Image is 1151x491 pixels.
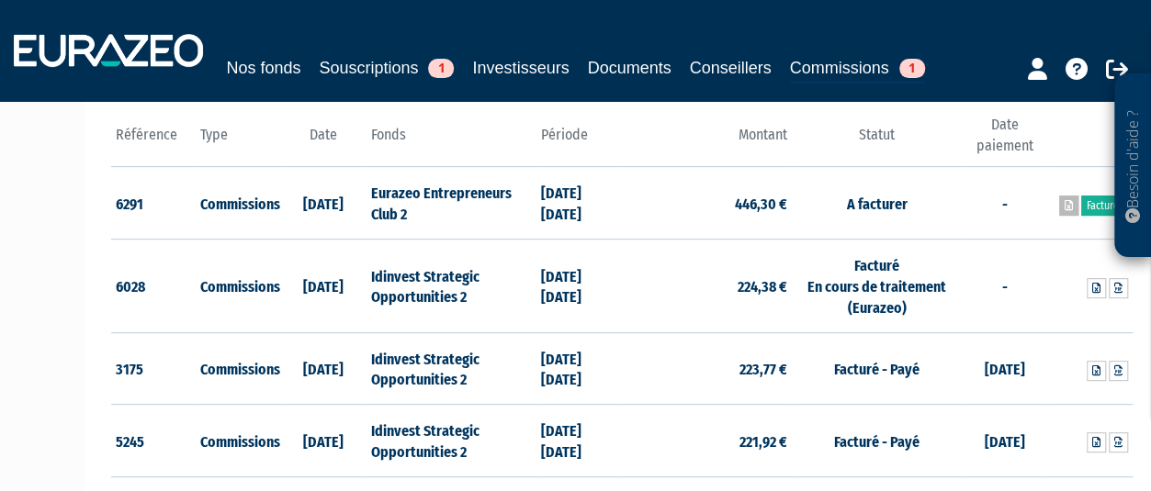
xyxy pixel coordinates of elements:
td: 446,30 € [622,167,792,240]
a: Facturer [1081,195,1128,216]
td: [DATE] [281,167,367,240]
th: Période [536,115,622,167]
td: 6028 [111,240,197,333]
span: 1 [428,59,454,78]
td: 3175 [111,332,197,405]
p: Besoin d'aide ? [1123,84,1144,249]
th: Statut [792,115,962,167]
span: 1 [899,59,925,78]
a: Nos fonds [226,55,300,81]
td: Commissions [196,332,281,405]
td: Idinvest Strategic Opportunities 2 [366,405,536,477]
th: Date paiement [962,115,1047,167]
td: [DATE] [962,405,1047,477]
td: [DATE] [DATE] [536,332,622,405]
td: [DATE] [DATE] [536,405,622,477]
td: Idinvest Strategic Opportunities 2 [366,240,536,333]
td: 223,77 € [622,332,792,405]
td: Commissions [196,240,281,333]
td: A facturer [792,167,962,240]
td: Facturé En cours de traitement (Eurazeo) [792,240,962,333]
th: Montant [622,115,792,167]
a: Souscriptions1 [319,55,454,81]
td: Eurazeo Entrepreneurs Club 2 [366,167,536,240]
a: Documents [588,55,671,81]
td: Facturé - Payé [792,405,962,477]
td: 221,92 € [622,405,792,477]
td: [DATE] [DATE] [536,240,622,333]
td: [DATE] [281,332,367,405]
a: Investisseurs [472,55,569,81]
td: Facturé - Payé [792,332,962,405]
td: [DATE] [962,332,1047,405]
td: 5245 [111,405,197,477]
td: Commissions [196,405,281,477]
th: Date [281,115,367,167]
img: 1732889491-logotype_eurazeo_blanc_rvb.png [14,34,203,67]
td: Idinvest Strategic Opportunities 2 [366,332,536,405]
th: Référence [111,115,197,167]
td: 6291 [111,167,197,240]
td: Commissions [196,167,281,240]
td: [DATE] [281,240,367,333]
th: Type [196,115,281,167]
th: Fonds [366,115,536,167]
td: [DATE] [281,405,367,477]
a: Commissions1 [790,55,925,84]
td: - [962,167,1047,240]
td: 224,38 € [622,240,792,333]
a: Conseillers [690,55,772,81]
td: [DATE] [DATE] [536,167,622,240]
td: - [962,240,1047,333]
